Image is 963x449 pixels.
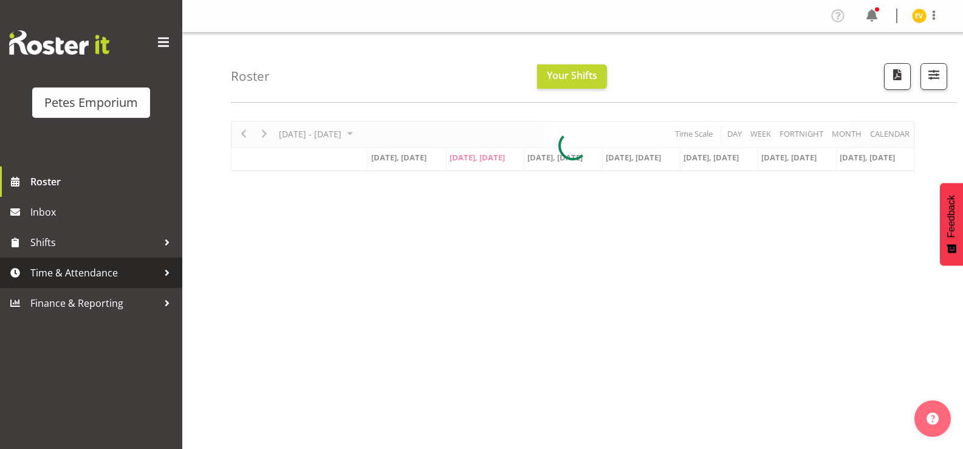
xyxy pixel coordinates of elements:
[946,195,957,238] span: Feedback
[9,30,109,55] img: Rosterit website logo
[30,203,176,221] span: Inbox
[30,233,158,252] span: Shifts
[884,63,911,90] button: Download a PDF of the roster according to the set date range.
[547,69,597,82] span: Your Shifts
[940,183,963,266] button: Feedback - Show survey
[920,63,947,90] button: Filter Shifts
[537,64,607,89] button: Your Shifts
[30,294,158,312] span: Finance & Reporting
[30,264,158,282] span: Time & Attendance
[927,413,939,425] img: help-xxl-2.png
[30,173,176,191] span: Roster
[231,69,270,83] h4: Roster
[912,9,927,23] img: eva-vailini10223.jpg
[44,94,138,112] div: Petes Emporium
